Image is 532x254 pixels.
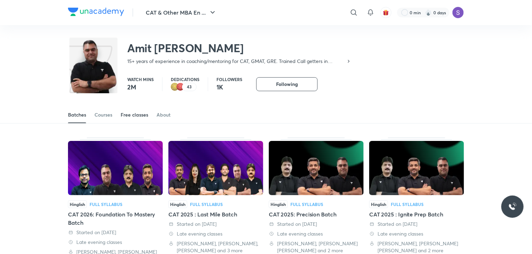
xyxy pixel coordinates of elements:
[68,210,163,227] div: CAT 2026: Foundation To Mastery Batch
[168,141,263,195] img: Thumbnail
[168,230,263,237] div: Late evening classes
[69,39,117,101] img: class
[127,77,154,81] p: Watch mins
[380,7,392,18] button: avatar
[68,8,124,18] a: Company Logo
[369,230,464,237] div: Late evening classes
[216,77,242,81] p: Followers
[269,200,288,208] span: Hinglish
[121,111,148,118] div: Free classes
[290,202,323,206] div: Full Syllabus
[127,41,351,55] h2: Amit [PERSON_NAME]
[256,77,318,91] button: Following
[142,6,221,19] button: CAT & Other MBA En ...
[171,83,179,91] img: educator badge2
[452,7,464,18] img: Sapara Premji
[269,210,364,219] div: CAT 2025: Precision Batch
[68,111,86,118] div: Batches
[391,202,424,206] div: Full Syllabus
[276,81,298,88] span: Following
[68,141,163,195] img: Thumbnail
[68,239,163,246] div: Late evening classes
[68,8,124,16] img: Company Logo
[187,85,192,89] p: 43
[508,203,517,211] img: ttu
[90,202,122,206] div: Full Syllabus
[127,58,346,65] p: 15+ years of experience in coaching/mentoring for CAT, GMAT, GRE. Trained Call getters in Persona...
[94,106,112,123] a: Courses
[369,141,464,195] img: Thumbnail
[176,83,185,91] img: educator badge1
[94,111,112,118] div: Courses
[157,111,170,118] div: About
[168,240,263,254] div: Lokesh Agarwal, Ravi Kumar, Ronakkumar Shah and 3 more
[425,9,432,16] img: streak
[190,202,223,206] div: Full Syllabus
[269,230,364,237] div: Late evening classes
[121,106,148,123] a: Free classes
[68,229,163,236] div: Started on 5 Sep 2025
[269,240,364,254] div: Lokesh Agarwal, Saral Nashier, Amit Deepak Rohra and 2 more
[168,200,187,208] span: Hinglish
[369,210,464,219] div: CAT 2025 : Ignite Prep Batch
[157,106,170,123] a: About
[127,83,154,91] p: 2M
[168,210,263,219] div: CAT 2025 : Last Mile Batch
[171,77,199,81] p: Dedications
[216,83,242,91] p: 1K
[269,221,364,228] div: Started on 28 May 2025
[68,200,87,208] span: Hinglish
[168,221,263,228] div: Started on 4 Aug 2025
[369,200,388,208] span: Hinglish
[68,106,86,123] a: Batches
[369,240,464,254] div: Lokesh Agarwal, Saral Nashier, Amit Deepak Rohra and 2 more
[369,221,464,228] div: Started on 9 Apr 2025
[269,141,364,195] img: Thumbnail
[383,9,389,16] img: avatar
